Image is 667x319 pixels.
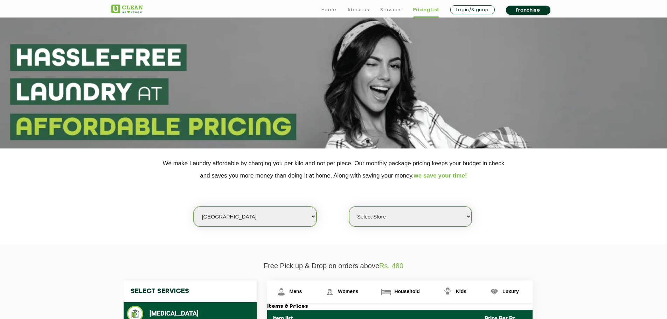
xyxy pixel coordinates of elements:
img: UClean Laundry and Dry Cleaning [111,5,143,13]
p: Free Pick up & Drop on orders above [111,262,556,270]
span: Kids [456,289,466,294]
p: We make Laundry affordable by charging you per kilo and not per piece. Our monthly package pricin... [111,157,556,182]
span: Luxury [502,289,519,294]
img: Household [380,286,392,298]
img: Kids [442,286,454,298]
img: Womens [324,286,336,298]
a: About us [347,6,369,14]
span: Womens [338,289,358,294]
h4: Select Services [124,280,257,302]
a: Services [380,6,402,14]
a: Franchise [506,6,550,15]
img: Luxury [488,286,500,298]
span: we save your time! [414,172,467,179]
img: Mens [275,286,287,298]
span: Mens [290,289,302,294]
span: Rs. 480 [379,262,403,270]
a: Login/Signup [450,5,495,14]
a: Home [321,6,336,14]
a: Pricing List [413,6,439,14]
h3: Items & Prices [267,304,533,310]
span: Household [394,289,419,294]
